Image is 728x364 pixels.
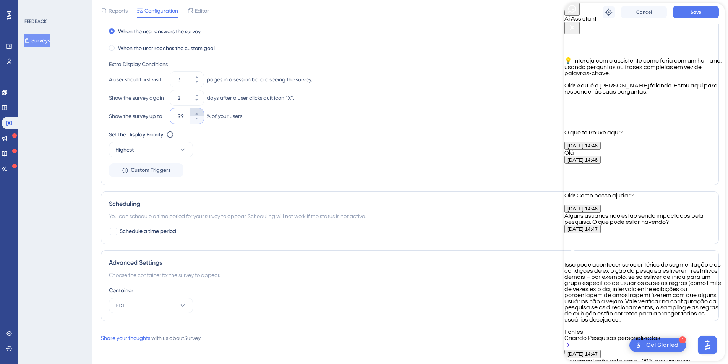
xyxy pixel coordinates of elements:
[109,199,711,209] div: Scheduling
[109,6,128,15] span: Reports
[207,112,243,121] div: % of your users.
[3,203,33,209] span: [DATE] 14:46
[109,286,711,295] div: Container
[109,212,711,221] div: You can schedule a time period for your survey to appear. Scheduling will not work if the status ...
[131,166,170,175] span: Custom Triggers
[118,27,201,36] label: When the user answers the survey
[144,6,178,15] span: Configuration
[3,154,33,160] span: [DATE] 14:46
[120,227,176,236] span: Schedule a time period
[24,34,50,47] button: Surveys
[3,223,33,229] span: [DATE] 14:47
[109,163,183,177] button: Custom Triggers
[2,2,21,21] button: Open AI Assistant Launcher
[18,2,48,11] span: Need Help?
[207,93,294,102] div: days after a user clicks quit icon “X”.
[207,75,312,84] div: pages in a session before seeing the survey.
[101,333,201,343] div: with us about Survey .
[109,270,711,280] div: Choose the container for the survey to appear.
[24,18,47,24] div: FEEDBACK
[109,258,711,267] div: Advanced Settings
[109,60,711,69] div: Extra Display Conditions
[109,112,167,121] div: Show the survey up to
[101,335,150,341] a: Share your thoughts
[109,142,193,157] button: Highest
[109,93,167,102] div: Show the survey again
[109,130,163,139] div: Set the Display Priority
[195,6,209,15] span: Editor
[5,5,18,18] img: launcher-image-alternative-text
[115,145,134,154] span: Highest
[115,301,125,310] span: PDT
[3,140,33,146] span: [DATE] 14:46
[3,348,33,354] span: [DATE] 14:47
[118,44,215,53] label: When the user reaches the custom goal
[109,298,193,313] button: PDT
[109,75,167,84] div: A user should first visit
